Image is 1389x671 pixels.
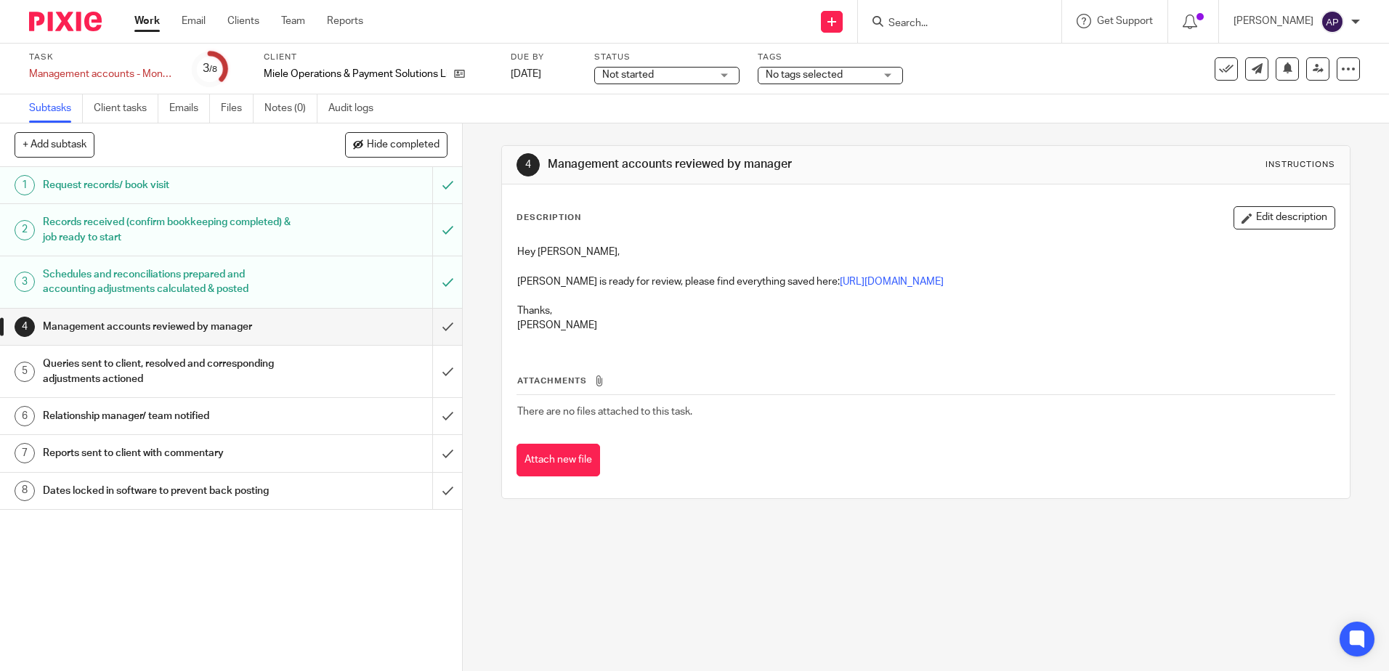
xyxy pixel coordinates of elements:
a: Audit logs [328,94,384,123]
p: [PERSON_NAME] is ready for review, please find everything saved here: [517,274,1334,289]
span: Hide completed [367,139,440,151]
div: 3 [203,60,217,77]
button: + Add subtask [15,132,94,157]
img: svg%3E [1321,10,1344,33]
h1: Request records/ book visit [43,174,293,196]
a: Subtasks [29,94,83,123]
div: Management accounts - Monthly [29,67,174,81]
h1: Queries sent to client, resolved and corresponding adjustments actioned [43,353,293,390]
p: [PERSON_NAME] [1234,14,1313,28]
h1: Records received (confirm bookkeeping completed) & job ready to start [43,211,293,248]
span: Attachments [517,377,587,385]
img: Pixie [29,12,102,31]
button: Hide completed [345,132,448,157]
h1: Dates locked in software to prevent back posting [43,480,293,502]
div: 5 [15,362,35,382]
a: Notes (0) [264,94,317,123]
div: Instructions [1266,159,1335,171]
a: Clients [227,14,259,28]
button: Edit description [1234,206,1335,229]
a: Emails [169,94,210,123]
a: Team [281,14,305,28]
a: Reports [327,14,363,28]
p: Miele Operations & Payment Solutions Limited [264,67,447,81]
p: Thanks, [517,304,1334,318]
span: [DATE] [511,69,541,79]
p: Hey [PERSON_NAME], [517,245,1334,259]
label: Status [594,52,740,63]
h1: Schedules and reconciliations prepared and accounting adjustments calculated & posted [43,264,293,301]
h1: Management accounts reviewed by manager [548,157,957,172]
p: [PERSON_NAME] [517,318,1334,333]
div: 2 [15,220,35,240]
button: Attach new file [517,444,600,476]
h1: Relationship manager/ team notified [43,405,293,427]
a: [URL][DOMAIN_NAME] [840,277,944,287]
div: 4 [15,317,35,337]
div: 4 [517,153,540,176]
a: Email [182,14,206,28]
div: 7 [15,443,35,463]
span: Get Support [1097,16,1153,26]
h1: Management accounts reviewed by manager [43,316,293,338]
span: There are no files attached to this task. [517,407,692,417]
a: Work [134,14,160,28]
div: 8 [15,481,35,501]
span: No tags selected [766,70,843,80]
div: 1 [15,175,35,195]
label: Tags [758,52,903,63]
p: Description [517,212,581,224]
h1: Reports sent to client with commentary [43,442,293,464]
span: Not started [602,70,654,80]
small: /8 [209,65,217,73]
input: Search [887,17,1018,30]
div: 3 [15,272,35,292]
a: Client tasks [94,94,158,123]
label: Due by [511,52,576,63]
label: Client [264,52,493,63]
label: Task [29,52,174,63]
div: 6 [15,406,35,426]
a: Files [221,94,254,123]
